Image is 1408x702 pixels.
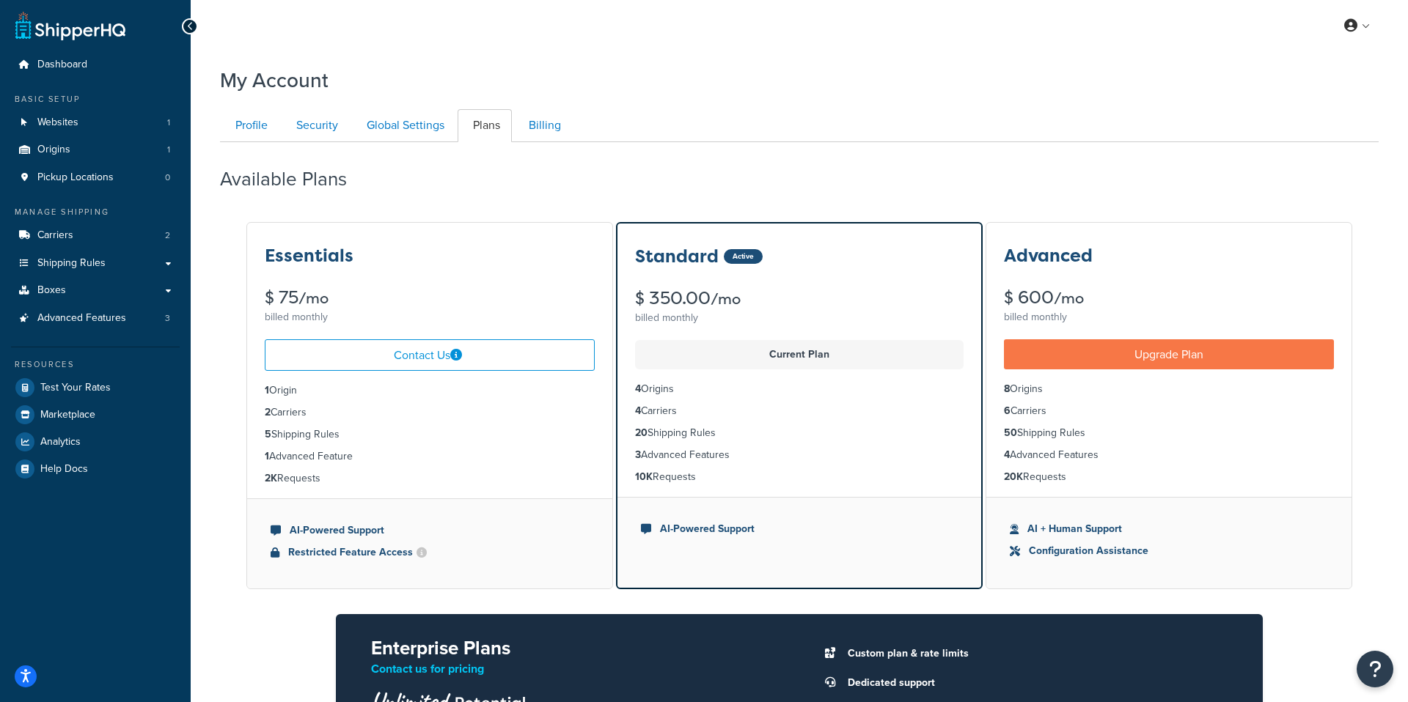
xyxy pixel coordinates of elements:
strong: 20 [635,425,648,440]
strong: 6 [1004,403,1011,418]
span: Origins [37,144,70,156]
div: $ 600 [1004,289,1334,307]
a: ShipperHQ Home [15,11,125,40]
strong: 2K [265,470,277,486]
span: 1 [167,144,170,156]
li: Origins [11,136,180,163]
strong: 4 [635,403,641,418]
li: Origins [1004,381,1334,397]
span: 1 [167,117,170,129]
a: Shipping Rules [11,250,180,277]
li: Custom plan & rate limits [840,643,1228,664]
span: Pickup Locations [37,171,114,184]
span: Marketplace [40,409,95,421]
div: billed monthly [265,307,595,328]
li: Pickup Locations [11,164,180,191]
strong: 50 [1004,425,1017,440]
div: Active [724,249,763,264]
strong: 1 [265,383,269,398]
li: Shipping Rules [635,425,964,441]
a: Boxes [11,277,180,304]
a: Origins 1 [11,136,180,163]
a: Pickup Locations 0 [11,164,180,191]
span: Websites [37,117,78,129]
div: billed monthly [1004,307,1334,328]
a: Dashboard [11,51,180,78]
div: $ 350.00 [635,289,964,308]
a: Profile [220,109,279,142]
a: Global Settings [351,109,456,142]
span: Shipping Rules [37,257,106,270]
h3: Advanced [1004,246,1093,265]
li: Requests [635,469,964,485]
div: Resources [11,358,180,371]
li: Advanced Features [635,447,964,463]
h2: Available Plans [220,169,369,190]
li: Origin [265,383,595,399]
a: Test Your Rates [11,374,180,401]
li: Dedicated support [840,673,1228,693]
span: 2 [165,229,170,242]
li: AI-Powered Support [641,521,958,537]
span: Advanced Features [37,312,126,325]
li: Websites [11,109,180,136]
a: Billing [513,109,573,142]
li: Carriers [1004,403,1334,419]
li: Carriers [265,404,595,421]
strong: 4 [1004,447,1010,462]
small: /mo [1054,288,1084,308]
li: Requests [1004,469,1334,485]
li: Origins [635,381,964,397]
li: Requests [265,470,595,487]
a: Help Docs [11,456,180,482]
span: Analytics [40,436,81,448]
h3: Standard [635,247,719,266]
a: Marketplace [11,402,180,428]
li: AI + Human Support [1010,521,1328,537]
li: Carriers [635,403,964,419]
a: Plans [458,109,512,142]
h3: Essentials [265,246,353,265]
strong: 10K [635,469,653,484]
a: Carriers 2 [11,222,180,249]
span: Help Docs [40,463,88,476]
h1: My Account [220,66,329,95]
div: $ 75 [265,289,595,307]
div: Basic Setup [11,93,180,106]
strong: 8 [1004,381,1010,396]
a: Analytics [11,429,180,455]
strong: 1 [265,448,269,464]
strong: 3 [635,447,641,462]
li: Advanced Feature [265,448,595,465]
div: billed monthly [635,308,964,328]
p: Contact us for pricing [371,659,776,679]
li: Shipping Rules [265,426,595,443]
a: Security [281,109,350,142]
small: /mo [711,289,741,309]
li: Shipping Rules [1004,425,1334,441]
a: Websites 1 [11,109,180,136]
small: /mo [298,288,329,308]
li: Restricted Feature Access [271,544,589,561]
span: Dashboard [37,59,87,71]
li: Configuration Assistance [1010,543,1328,559]
a: Contact Us [265,339,595,371]
a: Upgrade Plan [1004,339,1334,369]
li: AI-Powered Support [271,522,589,539]
strong: 4 [635,381,641,396]
a: Advanced Features 3 [11,305,180,332]
strong: 20K [1004,469,1023,484]
span: Boxes [37,284,66,297]
li: Carriers [11,222,180,249]
span: Carriers [37,229,73,242]
span: Test Your Rates [40,382,111,394]
span: 3 [165,312,170,325]
strong: 2 [265,404,271,420]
